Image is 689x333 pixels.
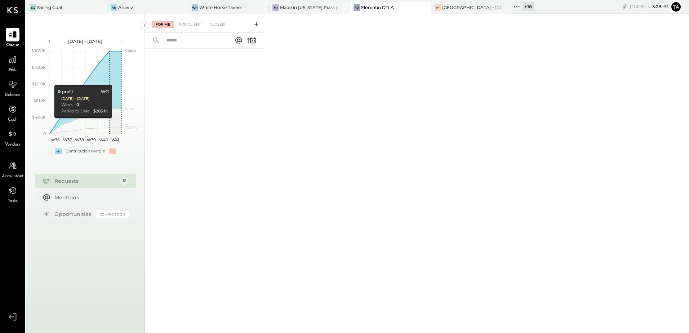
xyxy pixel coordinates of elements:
div: - [109,148,116,154]
text: W41 [111,137,119,142]
div: A– [435,4,441,11]
div: profit [57,89,73,95]
div: Coming Soon [96,211,129,218]
text: $40.6K [32,115,46,120]
a: P&L [0,53,25,74]
text: COGS [125,125,137,130]
a: Accountant [0,159,25,180]
div: White Horse Tavern [199,4,243,10]
span: P&L [9,67,17,74]
text: W37 [63,137,72,142]
text: W38 [75,137,84,142]
text: $162.5K [31,65,46,70]
text: $81.2K [34,98,46,103]
div: Closed [206,21,228,28]
div: Sailing Goat [37,4,63,10]
text: W36 [51,137,60,142]
text: Labor [125,106,136,111]
div: copy link [621,3,628,10]
text: $203.1K [31,48,46,53]
a: Balance [0,77,25,98]
div: 12 [120,177,129,185]
div: Contribution Margin [66,148,105,154]
div: Opportunities [54,210,93,218]
text: W39 [87,137,96,142]
div: + 16 [522,2,534,11]
div: Requests [54,177,116,185]
a: Tasks [0,184,25,205]
div: For Me [152,21,174,28]
button: Ta [670,1,682,13]
div: WH [192,4,198,11]
div: Florentin DTLA [361,4,394,10]
span: Cash [8,117,17,123]
div: W41 [101,89,108,95]
text: Sales [125,48,136,53]
div: An [111,4,117,11]
span: Queue [6,42,19,49]
div: For Client [175,21,205,28]
span: Balance [5,92,20,98]
div: Anaviv [118,4,133,10]
div: $203.1K [93,108,108,114]
div: [DATE] - [DATE] [61,96,89,101]
span: Tasks [8,198,18,205]
a: Cash [0,102,25,123]
a: Queue [0,28,25,49]
div: FD [354,4,360,11]
div: Period to Date [61,108,89,114]
div: Mi [272,4,279,11]
div: 0 [76,102,79,108]
span: Vendors [5,142,21,148]
div: SG [30,4,36,11]
span: Accountant [2,173,24,180]
text: 0 [43,131,46,136]
text: W40 [99,137,108,142]
div: Made in [US_STATE] Pizza [GEOGRAPHIC_DATA] [280,4,339,10]
div: [DATE] [630,3,668,10]
div: Week [61,102,72,108]
div: [DATE] - [DATE] [55,38,116,44]
div: Mentions [54,194,125,201]
a: Vendors [0,127,25,148]
div: [GEOGRAPHIC_DATA] – [GEOGRAPHIC_DATA] [442,4,501,10]
text: $121.9K [32,81,46,86]
div: + [55,148,62,154]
